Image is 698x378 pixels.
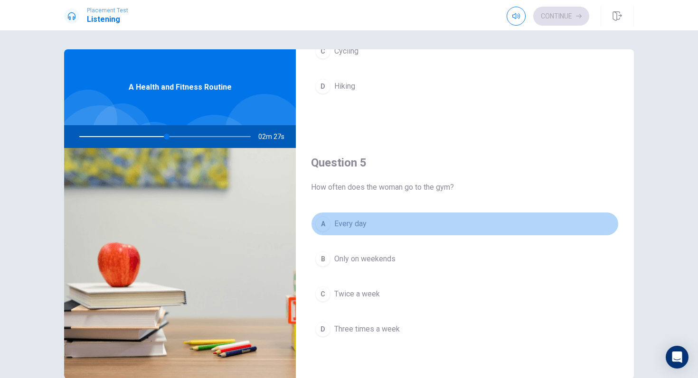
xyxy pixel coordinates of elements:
button: CTwice a week [311,282,619,306]
div: D [315,79,330,94]
span: Hiking [334,81,355,92]
span: Every day [334,218,367,230]
span: Cycling [334,46,358,57]
div: C [315,286,330,302]
span: A Health and Fitness Routine [129,82,232,93]
span: 02m 27s [258,125,292,148]
div: C [315,44,330,59]
span: How often does the woman go to the gym? [311,182,619,193]
button: DHiking [311,74,619,98]
span: Three times a week [334,323,400,335]
button: CCycling [311,39,619,63]
button: AEvery day [311,212,619,236]
span: Placement Test [87,7,128,14]
button: DThree times a week [311,317,619,341]
div: Open Intercom Messenger [666,346,689,369]
h4: Question 5 [311,155,619,170]
button: BOnly on weekends [311,247,619,271]
h1: Listening [87,14,128,25]
div: D [315,322,330,337]
span: Twice a week [334,288,380,300]
div: B [315,251,330,267]
div: A [315,216,330,231]
span: Only on weekends [334,253,396,265]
